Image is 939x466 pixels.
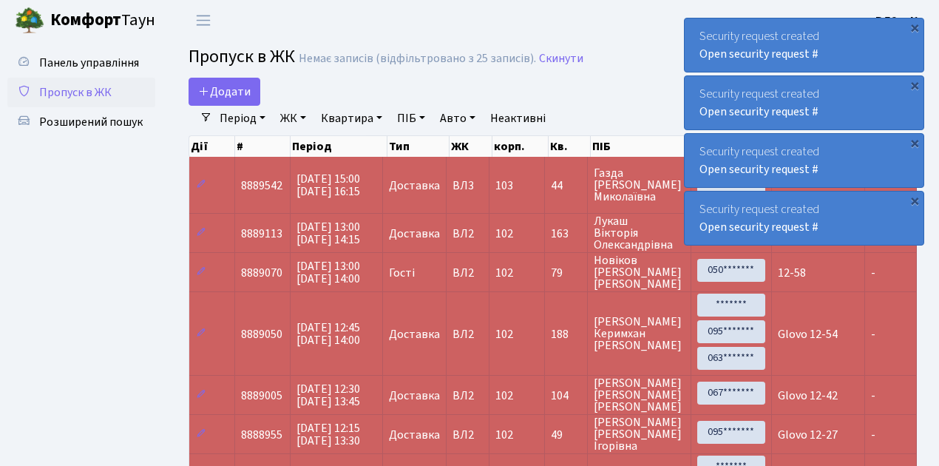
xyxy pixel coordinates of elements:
[495,265,513,281] span: 102
[551,228,580,240] span: 163
[241,265,282,281] span: 8889070
[214,106,271,131] a: Період
[699,46,818,62] a: Open security request #
[15,6,44,36] img: logo.png
[189,44,295,70] span: Пропуск в ЖК
[699,161,818,178] a: Open security request #
[7,107,155,137] a: Розширений пошук
[450,136,492,157] th: ЖК
[551,429,580,441] span: 49
[495,326,513,342] span: 102
[241,427,282,443] span: 8888955
[241,388,282,404] span: 8889005
[907,135,922,150] div: ×
[299,52,536,66] div: Немає записів (відфільтровано з 25 записів).
[871,265,875,281] span: -
[778,388,838,404] span: Glovo 12-42
[235,136,290,157] th: #
[296,420,360,449] span: [DATE] 12:15 [DATE] 13:30
[391,106,431,131] a: ПІБ
[296,171,360,200] span: [DATE] 15:00 [DATE] 16:15
[7,48,155,78] a: Панель управління
[241,226,282,242] span: 8889113
[434,106,481,131] a: Авто
[389,429,440,441] span: Доставка
[549,136,591,157] th: Кв.
[189,78,260,106] a: Додати
[39,114,143,130] span: Розширений пошук
[387,136,450,157] th: Тип
[594,215,685,251] span: Лукаш Вікторія Олександрівна
[594,316,685,351] span: [PERSON_NAME] Керимхан [PERSON_NAME]
[452,429,483,441] span: ВЛ2
[871,388,875,404] span: -
[591,136,695,157] th: ПІБ
[389,390,440,402] span: Доставка
[50,8,155,33] span: Таун
[492,136,548,157] th: корп.
[551,267,580,279] span: 79
[551,328,580,340] span: 188
[551,180,580,192] span: 44
[274,106,312,131] a: ЖК
[699,219,818,235] a: Open security request #
[484,106,552,131] a: Неактивні
[296,258,360,287] span: [DATE] 13:00 [DATE] 14:00
[389,180,440,192] span: Доставка
[241,178,282,194] span: 8889542
[452,267,483,279] span: ВЛ2
[452,390,483,402] span: ВЛ2
[7,78,155,107] a: Пропуск в ЖК
[594,416,685,452] span: [PERSON_NAME] [PERSON_NAME] Ігорівна
[452,180,483,192] span: ВЛ3
[907,193,922,208] div: ×
[198,84,251,100] span: Додати
[39,84,112,101] span: Пропуск в ЖК
[875,12,921,30] a: ВЛ2 -. К.
[907,78,922,92] div: ×
[875,13,921,29] b: ВЛ2 -. К.
[685,76,923,129] div: Security request created
[296,381,360,410] span: [DATE] 12:30 [DATE] 13:45
[495,178,513,194] span: 103
[778,265,806,281] span: 12-58
[452,228,483,240] span: ВЛ2
[452,328,483,340] span: ВЛ2
[185,8,222,33] button: Переключити навігацію
[389,267,415,279] span: Гості
[871,326,875,342] span: -
[296,219,360,248] span: [DATE] 13:00 [DATE] 14:15
[389,328,440,340] span: Доставка
[778,326,838,342] span: Glovo 12-54
[296,320,360,348] span: [DATE] 12:45 [DATE] 14:00
[389,228,440,240] span: Доставка
[685,134,923,187] div: Security request created
[594,167,685,203] span: Газда [PERSON_NAME] Миколаївна
[551,390,580,402] span: 104
[241,326,282,342] span: 8889050
[495,388,513,404] span: 102
[495,427,513,443] span: 102
[50,8,121,32] b: Комфорт
[189,136,235,157] th: Дії
[39,55,139,71] span: Панель управління
[871,427,875,443] span: -
[907,20,922,35] div: ×
[594,254,685,290] span: Новіков [PERSON_NAME] [PERSON_NAME]
[699,104,818,120] a: Open security request #
[685,192,923,245] div: Security request created
[291,136,387,157] th: Період
[594,377,685,413] span: [PERSON_NAME] [PERSON_NAME] [PERSON_NAME]
[685,18,923,72] div: Security request created
[778,427,838,443] span: Glovo 12-27
[539,52,583,66] a: Скинути
[495,226,513,242] span: 102
[315,106,388,131] a: Квартира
